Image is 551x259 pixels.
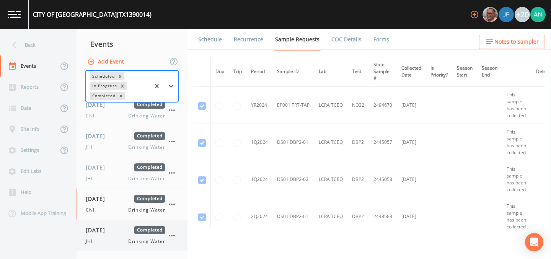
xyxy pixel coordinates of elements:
th: State Sample # [369,57,397,87]
span: Drinking Water [128,112,165,119]
span: CNI [86,207,99,213]
td: DS01 DBP2-01 [272,198,314,235]
span: Completed [134,195,165,203]
a: [DATE]CompletedJHIDrinking Water [77,220,187,251]
span: [DATE] [86,195,111,203]
th: Season End [477,57,502,87]
button: Add Event [86,55,127,69]
div: In Progress [90,82,118,90]
td: DS01 DBP2-02 [272,161,314,198]
td: EP001 TRT-TAP [272,87,314,124]
span: JHI [86,144,97,151]
button: Notes to Sampler [479,35,545,49]
img: e2d790fa78825a4bb76dcb6ab311d44c [483,7,498,22]
span: Completed [134,226,165,234]
td: NO32 [347,87,369,124]
a: [DATE]CompletedJHIDrinking Water [77,157,187,189]
div: Events [77,34,187,54]
img: 41241ef155101aa6d92a04480b0d0000 [499,7,514,22]
span: Drinking Water [128,175,165,182]
span: Notes to Sampler [494,37,539,47]
td: 2445058 [369,161,397,198]
th: Test [347,57,369,87]
td: 1Q2024 [246,161,272,198]
td: This sample has been collected [502,87,531,124]
td: DBP2 [347,124,369,161]
td: [DATE] [397,161,426,198]
th: Lab [314,57,347,87]
img: c76c074581486bce1c0cbc9e29643337 [530,7,546,22]
div: Remove In Progress [118,82,127,90]
div: +20 [515,7,530,22]
div: CITY OF [GEOGRAPHIC_DATA] (TX1390014) [33,10,152,19]
span: Completed [134,132,165,140]
td: LCRA TCEQ [314,161,347,198]
span: [DATE] [86,226,111,234]
span: Completed [134,163,165,171]
th: Period [246,57,272,87]
div: Joshua gere Paul [498,7,514,22]
td: [DATE] [397,124,426,161]
th: Sample ID [272,57,314,87]
div: Scheduled [90,72,116,80]
span: JHI [86,175,97,182]
td: [DATE] [397,87,426,124]
div: Mike Franklin [482,7,498,22]
span: Completed [134,101,165,109]
img: logo [8,11,21,18]
a: [DATE]CompletedCNIDrinking Water [77,94,187,126]
th: Season Start [452,57,477,87]
th: Collected Date [397,57,426,87]
td: 2448588 [369,198,397,235]
span: [DATE] [86,163,111,171]
td: YR2024 [246,87,272,124]
th: Is Priority? [426,57,452,87]
a: Schedule [197,29,223,50]
div: Completed [90,92,117,100]
th: Dup [211,57,229,87]
a: [DATE]CompletedJHIDrinking Water [77,126,187,157]
span: CNI [86,112,99,119]
span: [DATE] [86,132,111,140]
a: COC Details [330,29,363,50]
td: 2Q2024 [246,198,272,235]
td: This sample has been collected [502,161,531,198]
td: 2494670 [369,87,397,124]
td: [DATE] [397,198,426,235]
a: [DATE]CompletedCNIDrinking Water [77,189,187,220]
span: Drinking Water [128,207,165,213]
td: This sample has been collected [502,124,531,161]
span: [DATE] [86,101,111,109]
span: Drinking Water [128,238,165,245]
td: LCRA TCEQ [314,198,347,235]
span: JHI [86,238,97,245]
a: Forms [372,29,390,50]
td: LCRA TCEQ [314,124,347,161]
td: LCRA TCEQ [314,87,347,124]
td: DBP2 [347,161,369,198]
div: Remove Completed [117,92,125,100]
span: Drinking Water [128,144,165,151]
td: 1Q2024 [246,124,272,161]
td: 2445057 [369,124,397,161]
td: DS01 DBP2-01 [272,124,314,161]
a: Sample Requests [274,29,321,50]
td: DBP2 [347,198,369,235]
div: Open Intercom Messenger [525,233,543,251]
td: This sample has been collected [502,198,531,235]
th: Trip [229,57,246,87]
a: Recurrence [233,29,264,50]
div: Remove Scheduled [116,72,124,80]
